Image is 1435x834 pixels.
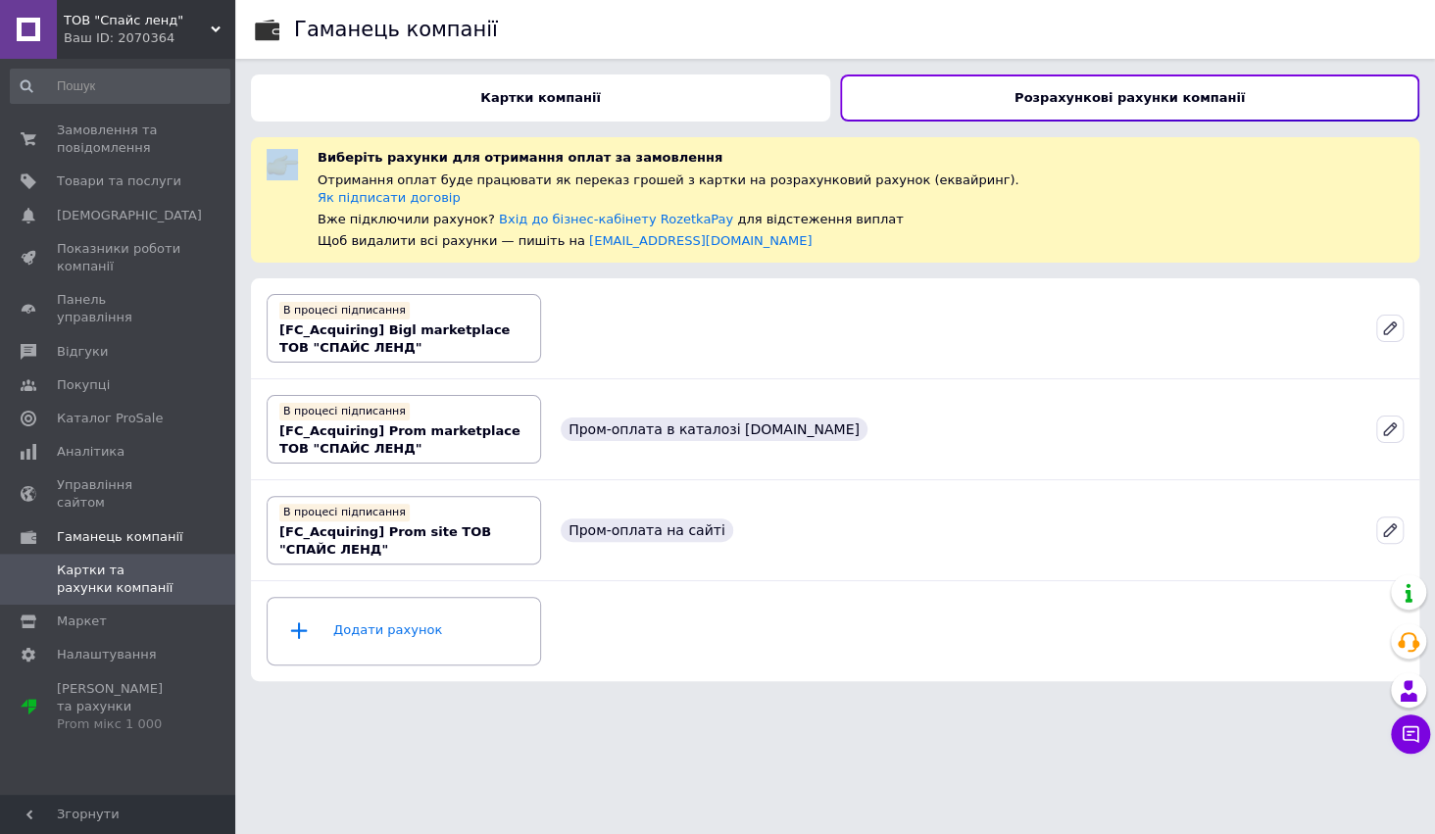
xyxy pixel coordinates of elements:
span: Панель управління [57,291,181,326]
a: Додати рахунок [267,597,541,665]
div: Пром-оплата на сайті [561,518,733,542]
b: [FC_Acquiring] Prom site ТОВ "СПАЙС ЛЕНД" [279,524,491,557]
span: Каталог ProSale [57,410,163,427]
div: Отримання оплат буде працювати як переказ грошей з картки на розрахунковий рахунок (еквайринг). [318,172,1025,189]
b: [FC_Acquiring] Bigl marketplace ТОВ "СПАЙС ЛЕНД" [279,322,510,355]
span: Товари та послуги [57,172,181,190]
span: Налаштування [57,646,157,663]
div: В процесі підписання [279,302,410,319]
span: Замовлення та повідомлення [57,122,181,157]
span: Маркет [57,613,107,630]
span: Показники роботи компанії [57,240,181,275]
img: :point_right: [267,149,298,180]
span: Гаманець компанії [57,528,183,546]
b: Розрахункові рахунки компанії [1014,90,1245,105]
span: [PERSON_NAME] та рахунки [57,680,181,734]
span: Аналітика [57,443,124,461]
span: Управління сайтом [57,476,181,512]
div: Prom мікс 1 000 [57,715,181,733]
a: Як підписати договір [318,190,461,205]
input: Пошук [10,69,230,104]
a: [EMAIL_ADDRESS][DOMAIN_NAME] [589,233,812,248]
div: Додати рахунок [279,602,528,661]
div: Щоб видалити всі рахунки — пишіть на [318,232,1025,250]
b: Картки компанії [480,90,601,105]
div: Пром-оплата в каталозі [DOMAIN_NAME] [561,417,867,441]
span: Виберіть рахунки для отримання оплат за замовлення [318,150,722,165]
span: ТОВ "Спайс ленд" [64,12,211,29]
a: Вхід до бізнес-кабінету RozetkaPay [499,212,733,226]
div: Гаманець компанії [294,20,498,40]
div: В процесі підписання [279,504,410,521]
span: Відгуки [57,343,108,361]
div: Ваш ID: 2070364 [64,29,235,47]
span: [DEMOGRAPHIC_DATA] [57,207,202,224]
span: Покупці [57,376,110,394]
div: Вже підключили рахунок? для відстеження виплат [318,211,1025,228]
span: Картки та рахунки компанії [57,562,181,597]
button: Чат з покупцем [1391,714,1430,754]
div: В процесі підписання [279,403,410,420]
b: [FC_Acquiring] Prom marketplace ТОВ "СПАЙС ЛЕНД" [279,423,520,456]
